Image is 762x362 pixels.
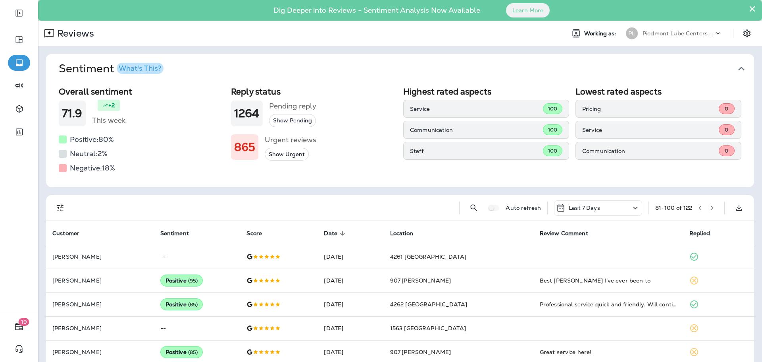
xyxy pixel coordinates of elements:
[19,318,29,326] span: 19
[390,253,466,260] span: 4261 [GEOGRAPHIC_DATA]
[410,148,543,154] p: Staff
[154,316,241,340] td: --
[188,277,198,284] span: ( 95 )
[317,269,383,292] td: [DATE]
[52,54,760,83] button: SentimentWhat's This?
[390,230,413,237] span: Location
[154,245,241,269] td: --
[160,230,199,237] span: Sentiment
[59,87,225,97] h2: Overall sentiment
[390,230,423,237] span: Location
[52,277,148,284] p: [PERSON_NAME]
[70,133,114,146] h5: Positive: 80 %
[689,230,710,237] span: Replied
[390,277,451,284] span: 907 [PERSON_NAME]
[317,245,383,269] td: [DATE]
[234,141,255,154] h1: 865
[548,105,557,112] span: 100
[540,277,677,285] div: Best Jiffy Lube I've ever been to
[160,298,203,310] div: Positive
[54,27,94,39] p: Reviews
[740,26,754,41] button: Settings
[265,148,309,161] button: Show Urgent
[643,30,714,37] p: Piedmont Lube Centers LLC
[324,230,337,237] span: Date
[108,101,115,109] p: +2
[548,126,557,133] span: 100
[390,301,467,308] span: 4262 [GEOGRAPHIC_DATA]
[119,65,161,72] div: What's This?
[46,83,754,187] div: SentimentWhat's This?
[410,127,543,133] p: Communication
[52,301,148,308] p: [PERSON_NAME]
[725,126,728,133] span: 0
[540,230,588,237] span: Review Comment
[390,325,466,332] span: 1563 [GEOGRAPHIC_DATA]
[390,348,451,356] span: 907 [PERSON_NAME]
[8,319,30,335] button: 19
[506,3,550,17] button: Learn More
[689,230,720,237] span: Replied
[62,107,83,120] h1: 71.9
[410,106,543,112] p: Service
[655,205,692,211] div: 81 - 100 of 122
[8,5,30,21] button: Expand Sidebar
[269,114,316,127] button: Show Pending
[52,325,148,331] p: [PERSON_NAME]
[317,292,383,316] td: [DATE]
[92,114,125,127] h5: This week
[160,346,203,358] div: Positive
[52,200,68,216] button: Filters
[749,2,756,15] button: Close
[506,205,541,211] p: Auto refresh
[188,349,198,356] span: ( 85 )
[403,87,569,97] h2: Highest rated aspects
[70,147,108,160] h5: Neutral: 2 %
[52,230,90,237] span: Customer
[59,62,164,75] h1: Sentiment
[466,200,482,216] button: Search Reviews
[548,147,557,154] span: 100
[234,107,260,120] h1: 1264
[52,349,148,355] p: [PERSON_NAME]
[582,106,719,112] p: Pricing
[731,200,747,216] button: Export as CSV
[725,147,728,154] span: 0
[188,301,198,308] span: ( 85 )
[160,230,189,237] span: Sentiment
[52,230,79,237] span: Customer
[160,275,203,287] div: Positive
[569,205,600,211] p: Last 7 Days
[317,316,383,340] td: [DATE]
[324,230,348,237] span: Date
[575,87,741,97] h2: Lowest rated aspects
[231,87,397,97] h2: Reply status
[725,105,728,112] span: 0
[117,63,164,74] button: What's This?
[540,348,677,356] div: Great service here!
[584,30,618,37] span: Working as:
[246,230,272,237] span: Score
[626,27,638,39] div: PL
[246,230,262,237] span: Score
[70,162,115,174] h5: Negative: 18 %
[269,100,316,112] h5: Pending reply
[582,148,719,154] p: Communication
[52,254,148,260] p: [PERSON_NAME]
[540,300,677,308] div: Professional service quick and friendly. Will continue to use for my vehicles!
[250,9,503,12] p: Dig Deeper into Reviews - Sentiment Analysis Now Available
[540,230,598,237] span: Review Comment
[265,134,316,146] h5: Urgent reviews
[582,127,719,133] p: Service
